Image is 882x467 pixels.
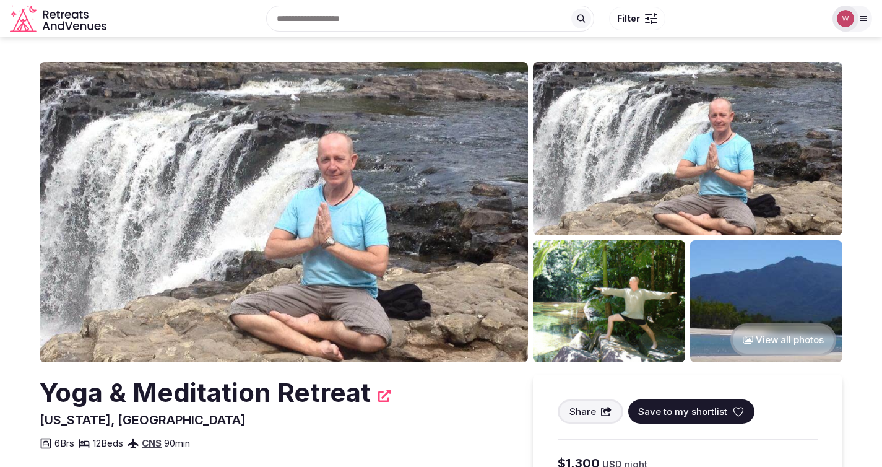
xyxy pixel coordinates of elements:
h2: Yoga & Meditation Retreat [40,375,371,411]
span: Filter [617,12,640,25]
span: 90 min [164,437,190,450]
span: 12 Beds [93,437,123,450]
img: Venue gallery photo [690,240,842,362]
img: Venue gallery photo [533,62,842,235]
span: Share [569,405,596,418]
img: Venue gallery photo [533,240,685,362]
svg: Retreats and Venues company logo [10,5,109,33]
span: 6 Brs [54,437,74,450]
a: Visit the homepage [10,5,109,33]
button: Save to my shortlist [628,399,754,424]
button: Share [558,399,623,424]
button: View all photos [730,323,836,356]
span: Save to my shortlist [638,405,727,418]
img: William Chin [837,10,854,27]
img: Venue cover photo [40,62,528,362]
span: [US_STATE], [GEOGRAPHIC_DATA] [40,412,246,427]
a: CNS [142,437,162,449]
button: Filter [609,7,665,30]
